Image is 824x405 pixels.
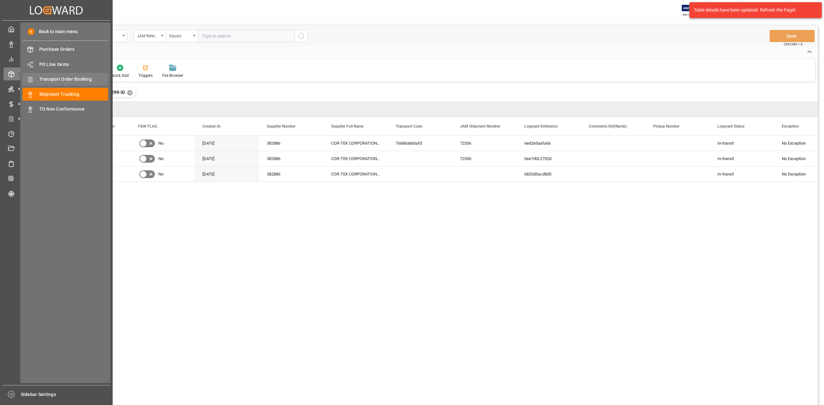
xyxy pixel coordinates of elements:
[195,166,259,182] div: [DATE]
[323,136,388,151] div: COR-TEK CORPORATION - [GEOGRAPHIC_DATA]
[39,46,108,53] span: Purchase Orders
[23,88,108,100] a: Shipment Tracking
[452,151,517,166] div: 72336
[784,42,802,47] span: Ctrl/CMD + S
[682,5,704,16] img: Exertis%20JAM%20-%20Email%20Logo.jpg_1722504956.jpg
[4,157,109,170] a: Sailing Schedules
[267,124,295,129] span: Supplier Number
[717,167,766,182] div: In-transit
[21,391,110,398] span: Sidebar Settings
[259,151,323,166] div: 382886
[653,124,679,129] span: Pickup Number
[517,166,581,182] div: 6820d3acd8d5
[198,30,295,42] input: Type to search
[138,73,153,78] div: Triggers
[259,166,323,182] div: 382886
[202,124,220,129] span: Created At
[169,32,191,39] div: Equals
[127,90,133,95] div: ✕
[34,28,78,35] span: Back to main menu
[323,151,388,166] div: COR-TEK CORPORATION - [GEOGRAPHIC_DATA]
[23,43,108,56] a: Purchase Orders
[694,7,812,14] div: Table details have been updated. Refresh the Page!.
[4,53,109,65] a: My Reports
[524,124,557,129] span: Logward Reference
[396,124,422,129] span: Transport Code
[770,30,815,42] button: Save
[111,73,129,78] div: Quick Add
[158,167,164,182] span: No
[323,166,388,182] div: COR-TEK CORPORATION - [GEOGRAPHIC_DATA]
[589,124,627,129] span: Comments Ref(Numb)
[166,30,198,42] button: open menu
[295,30,308,42] button: search button
[717,124,744,129] span: Logward Status
[39,106,108,113] span: TO Non Conformance
[4,127,109,140] a: Timeslot Management V2
[23,58,108,70] a: PO Line Items
[4,172,109,185] a: CO2 Calculator
[39,76,108,83] span: Transport Order Booking
[138,124,157,129] span: F&W FLAG
[134,30,166,42] button: open menu
[460,124,500,129] span: JAM Shipment Number
[23,103,108,115] a: TO Non Conformance
[4,38,109,50] a: Data Management
[195,151,259,166] div: [DATE]
[388,136,452,151] div: 76686ab60afd
[23,73,108,85] a: Transport Order Booking
[137,32,159,39] div: JAM Reference Number
[517,151,581,166] div: 0ee7d0c2702d
[782,124,799,129] span: Exception
[717,151,766,166] div: In-transit
[517,136,581,151] div: 6ed2e3aafa66
[162,73,183,78] div: File Browser
[39,61,108,68] span: PO Line Items
[4,23,109,35] a: My Cockpit
[259,136,323,151] div: 382886
[452,136,517,151] div: 72336
[158,151,164,166] span: No
[4,142,109,155] a: Document Management
[39,91,108,98] span: Shipment Tracking
[331,124,363,129] span: Supplier Full Name
[717,136,766,151] div: In-transit
[195,136,259,151] div: [DATE]
[4,187,109,200] a: Tracking Shipment
[158,136,164,151] span: No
